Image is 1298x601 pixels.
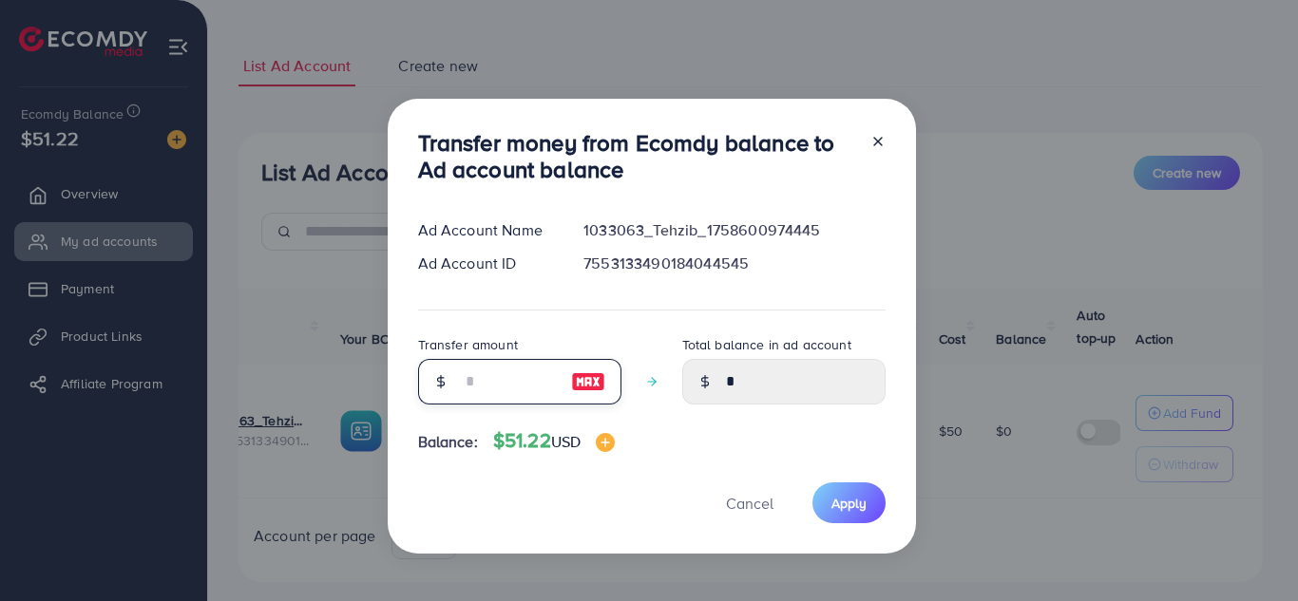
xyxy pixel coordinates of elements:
[831,494,867,513] span: Apply
[418,129,855,184] h3: Transfer money from Ecomdy balance to Ad account balance
[418,335,518,354] label: Transfer amount
[726,493,773,514] span: Cancel
[812,482,886,523] button: Apply
[571,370,605,393] img: image
[551,431,581,452] span: USD
[568,219,900,241] div: 1033063_Tehzib_1758600974445
[596,433,615,452] img: image
[702,482,797,523] button: Cancel
[682,335,851,354] label: Total balance in ad account
[1217,516,1284,587] iframe: Chat
[403,219,569,241] div: Ad Account Name
[568,253,900,274] div: 7553133490184044545
[493,429,615,453] h4: $51.22
[418,431,478,453] span: Balance:
[403,253,569,274] div: Ad Account ID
